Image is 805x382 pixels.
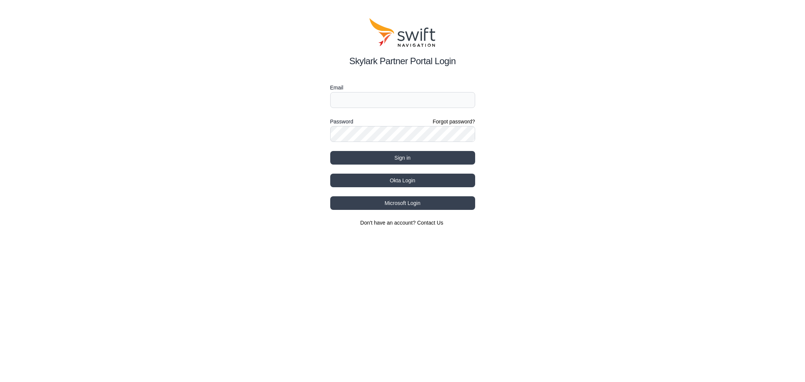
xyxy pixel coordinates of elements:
label: Email [330,83,475,92]
a: Forgot password? [433,118,475,125]
label: Password [330,117,353,126]
h2: Skylark Partner Portal Login [330,54,475,68]
section: Don't have an account? [330,219,475,226]
button: Okta Login [330,174,475,187]
a: Contact Us [417,220,443,226]
button: Sign in [330,151,475,165]
button: Microsoft Login [330,196,475,210]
